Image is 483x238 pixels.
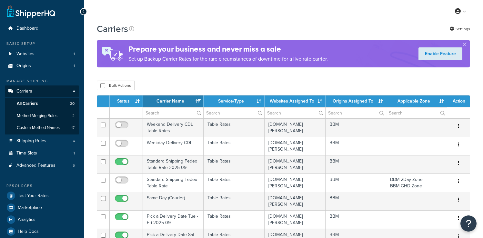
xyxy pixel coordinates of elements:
[74,151,75,156] span: 1
[265,107,325,118] input: Search
[143,210,204,229] td: Pick a Delivery Date Tue - Fri 2025-09
[5,122,79,134] a: Custom Method Names 17
[97,81,135,90] button: Bulk Actions
[5,41,79,46] div: Basic Setup
[5,98,79,110] a: All Carriers 20
[18,193,49,199] span: Test Your Rates
[18,229,39,234] span: Help Docs
[143,155,204,174] td: Standard Shipping Fedex Table Rate 2025-09
[143,95,204,107] th: Carrier Name: activate to sort column ascending
[265,174,326,192] td: [DOMAIN_NAME][PERSON_NAME]
[5,135,79,147] a: Shipping Rules
[5,60,79,72] a: Origins 1
[16,26,38,31] span: Dashboard
[204,174,264,192] td: Table Rates
[72,113,75,119] span: 2
[71,125,75,131] span: 17
[143,192,204,210] td: Same Day (Courier)
[5,98,79,110] li: All Carriers
[16,138,46,144] span: Shipping Rules
[5,183,79,189] div: Resources
[265,192,326,210] td: [DOMAIN_NAME][PERSON_NAME]
[5,147,79,159] li: Time Slots
[326,155,387,174] td: BBM
[16,89,32,94] span: Carriers
[326,210,387,229] td: BBM
[204,107,264,118] input: Search
[18,205,42,211] span: Marketplace
[326,192,387,210] td: BBM
[5,110,79,122] a: Method Merging Rules 2
[97,40,128,67] img: ad-rules-rateshop-fe6ec290ccb7230408bd80ed9643f0289d75e0ffd9eb532fc0e269fcd187b520.png
[204,118,264,137] td: Table Rates
[17,101,38,106] span: All Carriers
[5,48,79,60] a: Websites 1
[326,174,387,192] td: BBM
[143,107,203,118] input: Search
[204,155,264,174] td: Table Rates
[5,48,79,60] li: Websites
[265,137,326,155] td: [DOMAIN_NAME][PERSON_NAME]
[5,214,79,225] a: Analytics
[5,78,79,84] div: Manage Shipping
[143,137,204,155] td: Weekday Delivery CDL
[5,110,79,122] li: Method Merging Rules
[204,192,264,210] td: Table Rates
[265,95,326,107] th: Websites Assigned To: activate to sort column ascending
[326,137,387,155] td: BBM
[128,44,328,55] h4: Prepare your business and never miss a sale
[74,51,75,57] span: 1
[73,163,75,168] span: 5
[97,23,128,35] h1: Carriers
[110,95,143,107] th: Status: activate to sort column ascending
[7,5,55,18] a: ShipperHQ Home
[450,25,470,34] a: Settings
[204,210,264,229] td: Table Rates
[5,122,79,134] li: Custom Method Names
[143,174,204,192] td: Standard Shipping Fedex Table Rate
[447,95,470,107] th: Action
[16,151,37,156] span: Time Slots
[74,63,75,69] span: 1
[386,107,447,118] input: Search
[265,118,326,137] td: [DOMAIN_NAME][PERSON_NAME]
[204,137,264,155] td: Table Rates
[5,202,79,213] a: Marketplace
[265,210,326,229] td: [DOMAIN_NAME][PERSON_NAME]
[16,63,31,69] span: Origins
[326,95,387,107] th: Origins Assigned To: activate to sort column ascending
[5,23,79,35] a: Dashboard
[386,174,447,192] td: BBM 2Day Zone BBM GHD Zone
[128,55,328,64] p: Set up Backup Carrier Rates for the rare circumstances of downtime for a live rate carrier.
[326,118,387,137] td: BBM
[16,51,35,57] span: Websites
[5,226,79,237] a: Help Docs
[204,95,264,107] th: Service/Type: activate to sort column ascending
[5,60,79,72] li: Origins
[418,47,462,60] a: Enable Feature
[5,190,79,202] a: Test Your Rates
[17,125,60,131] span: Custom Method Names
[17,113,57,119] span: Method Merging Rules
[143,118,204,137] td: Weekend Delivery CDL Table Rates
[5,160,79,172] li: Advanced Features
[5,85,79,134] li: Carriers
[386,95,447,107] th: Applicable Zone: activate to sort column ascending
[5,160,79,172] a: Advanced Features 5
[70,101,75,106] span: 20
[326,107,386,118] input: Search
[460,215,477,232] button: Open Resource Center
[16,163,55,168] span: Advanced Features
[5,147,79,159] a: Time Slots 1
[5,85,79,97] a: Carriers
[18,217,35,223] span: Analytics
[265,155,326,174] td: [DOMAIN_NAME][PERSON_NAME]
